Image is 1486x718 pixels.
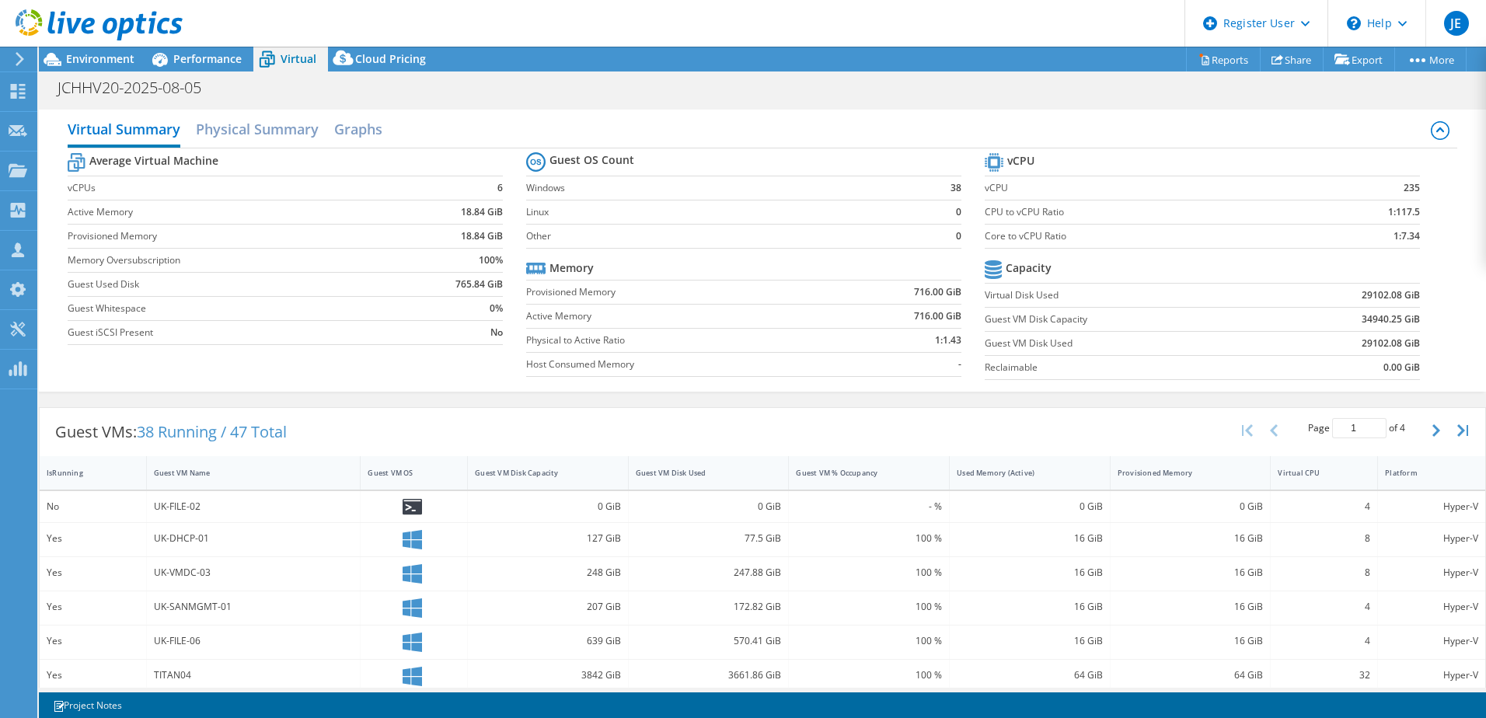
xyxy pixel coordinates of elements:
[796,633,942,650] div: 100 %
[549,260,594,276] b: Memory
[47,468,120,478] div: IsRunning
[68,180,399,196] label: vCPUs
[475,498,621,515] div: 0 GiB
[1007,153,1034,169] b: vCPU
[42,695,133,715] a: Project Notes
[1118,598,1264,615] div: 16 GiB
[958,357,961,372] b: -
[1388,204,1420,220] b: 1:117.5
[1385,564,1478,581] div: Hyper-V
[526,308,835,324] label: Active Memory
[1394,47,1467,71] a: More
[957,468,1084,478] div: Used Memory (Active)
[47,667,139,684] div: Yes
[935,333,961,348] b: 1:1.43
[196,113,319,145] h2: Physical Summary
[1332,418,1387,438] input: jump to page
[957,498,1103,515] div: 0 GiB
[1278,468,1352,478] div: Virtual CPU
[796,498,942,515] div: - %
[985,204,1306,220] label: CPU to vCPU Ratio
[68,325,399,340] label: Guest iSCSI Present
[636,667,782,684] div: 3661.86 GiB
[47,530,139,547] div: Yes
[47,564,139,581] div: Yes
[47,633,139,650] div: Yes
[951,180,961,196] b: 38
[461,204,503,220] b: 18.84 GiB
[636,633,782,650] div: 570.41 GiB
[636,468,763,478] div: Guest VM Disk Used
[1118,530,1264,547] div: 16 GiB
[957,633,1103,650] div: 16 GiB
[1278,667,1370,684] div: 32
[66,51,134,66] span: Environment
[89,153,218,169] b: Average Virtual Machine
[526,357,835,372] label: Host Consumed Memory
[957,598,1103,615] div: 16 GiB
[985,228,1306,244] label: Core to vCPU Ratio
[137,421,287,442] span: 38 Running / 47 Total
[1278,530,1370,547] div: 8
[1385,498,1478,515] div: Hyper-V
[957,667,1103,684] div: 64 GiB
[1118,667,1264,684] div: 64 GiB
[40,408,302,456] div: Guest VMs:
[154,633,354,650] div: UK-FILE-06
[1260,47,1324,71] a: Share
[636,564,782,581] div: 247.88 GiB
[914,308,961,324] b: 716.00 GiB
[526,228,922,244] label: Other
[1362,312,1420,327] b: 34940.25 GiB
[526,180,922,196] label: Windows
[497,180,503,196] b: 6
[1186,47,1261,71] a: Reports
[796,530,942,547] div: 100 %
[461,228,503,244] b: 18.84 GiB
[1383,360,1420,375] b: 0.00 GiB
[154,468,335,478] div: Guest VM Name
[479,253,503,268] b: 100%
[1118,564,1264,581] div: 16 GiB
[1006,260,1052,276] b: Capacity
[636,530,782,547] div: 77.5 GiB
[985,336,1269,351] label: Guest VM Disk Used
[68,301,399,316] label: Guest Whitespace
[154,530,354,547] div: UK-DHCP-01
[1362,288,1420,303] b: 29102.08 GiB
[1278,633,1370,650] div: 4
[796,598,942,615] div: 100 %
[475,468,602,478] div: Guest VM Disk Capacity
[1444,11,1469,36] span: JE
[475,564,621,581] div: 248 GiB
[956,228,961,244] b: 0
[154,667,354,684] div: TITAN04
[636,598,782,615] div: 172.82 GiB
[68,204,399,220] label: Active Memory
[1118,468,1245,478] div: Provisioned Memory
[957,564,1103,581] div: 16 GiB
[796,468,923,478] div: Guest VM % Occupancy
[1323,47,1395,71] a: Export
[1385,633,1478,650] div: Hyper-V
[956,204,961,220] b: 0
[475,598,621,615] div: 207 GiB
[796,667,942,684] div: 100 %
[51,79,225,96] h1: JCHHV20-2025-08-05
[1278,564,1370,581] div: 8
[1278,598,1370,615] div: 4
[549,152,634,168] b: Guest OS Count
[636,498,782,515] div: 0 GiB
[47,598,139,615] div: Yes
[475,633,621,650] div: 639 GiB
[526,333,835,348] label: Physical to Active Ratio
[490,325,503,340] b: No
[47,498,139,515] div: No
[1385,598,1478,615] div: Hyper-V
[173,51,242,66] span: Performance
[334,113,382,145] h2: Graphs
[1278,498,1370,515] div: 4
[1385,468,1460,478] div: Platform
[985,180,1306,196] label: vCPU
[1347,16,1361,30] svg: \n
